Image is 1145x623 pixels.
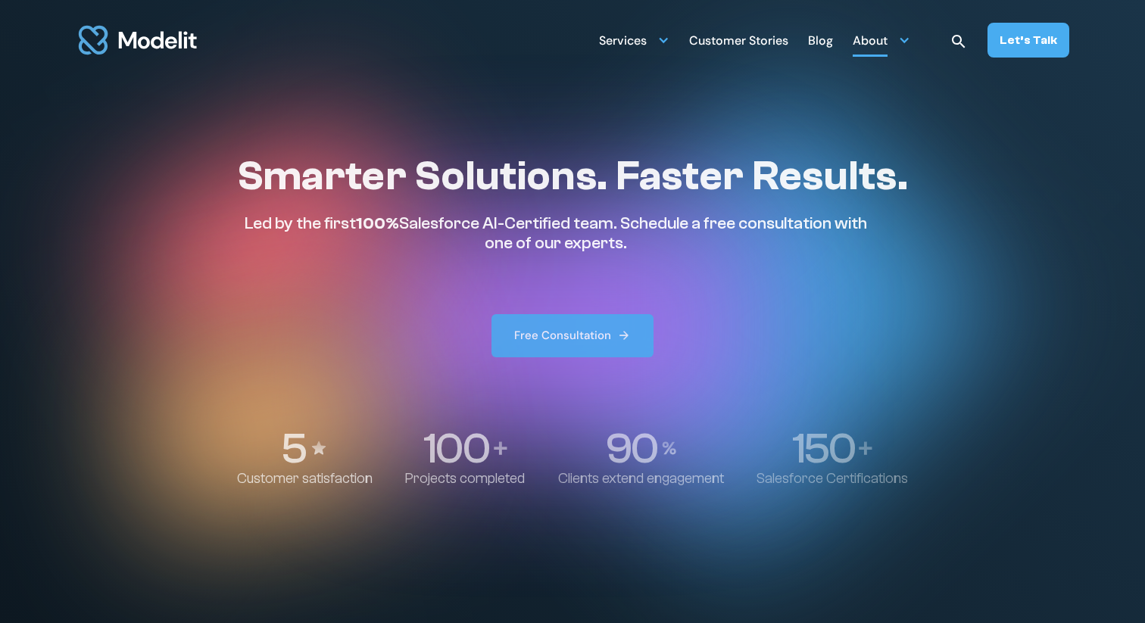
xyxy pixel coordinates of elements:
a: Free Consultation [491,314,654,357]
img: Percentage [662,441,677,455]
p: 100 [423,427,489,470]
a: Blog [808,25,833,55]
p: 150 [792,427,855,470]
h1: Smarter Solutions. Faster Results. [237,151,908,201]
div: Services [599,27,647,57]
a: Customer Stories [689,25,788,55]
a: Let’s Talk [987,23,1069,58]
div: Let’s Talk [1000,32,1057,48]
p: Led by the first Salesforce AI-Certified team. Schedule a free consultation with one of our experts. [237,213,875,254]
img: arrow right [617,329,631,342]
img: Stars [310,439,328,457]
div: Blog [808,27,833,57]
p: 90 [605,427,657,470]
div: Services [599,25,669,55]
p: 5 [281,427,305,470]
p: Projects completed [405,470,525,487]
img: modelit logo [76,17,200,64]
div: About [853,25,910,55]
div: About [853,27,888,57]
p: Clients extend engagement [558,470,724,487]
div: Customer Stories [689,27,788,57]
div: Free Consultation [514,328,611,344]
a: home [76,17,200,64]
img: Plus [494,441,507,455]
p: Salesforce Certifications [757,470,908,487]
img: Plus [859,441,872,455]
p: Customer satisfaction [237,470,373,487]
span: 100% [356,213,399,233]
